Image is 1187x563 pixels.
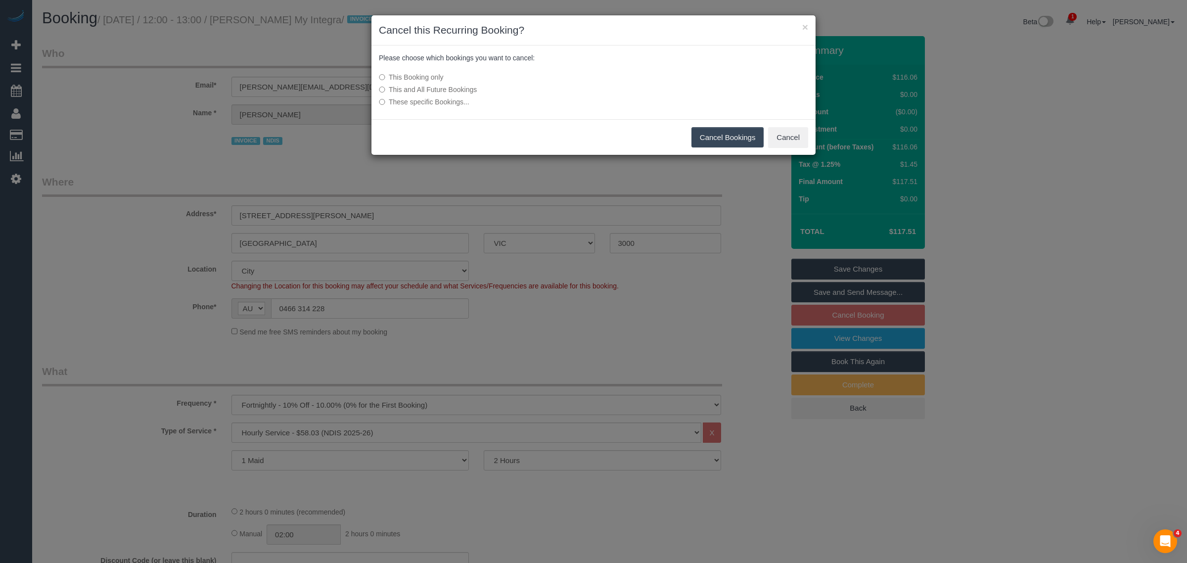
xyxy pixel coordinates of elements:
[691,127,764,148] button: Cancel Bookings
[379,87,385,93] input: This and All Future Bookings
[379,85,660,94] label: This and All Future Bookings
[379,97,660,107] label: These specific Bookings...
[1174,529,1182,537] span: 4
[768,127,808,148] button: Cancel
[802,22,808,32] button: ×
[379,23,808,38] h3: Cancel this Recurring Booking?
[379,53,808,63] p: Please choose which bookings you want to cancel:
[1153,529,1177,553] iframe: Intercom live chat
[379,99,385,105] input: These specific Bookings...
[379,72,660,82] label: This Booking only
[379,74,385,81] input: This Booking only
